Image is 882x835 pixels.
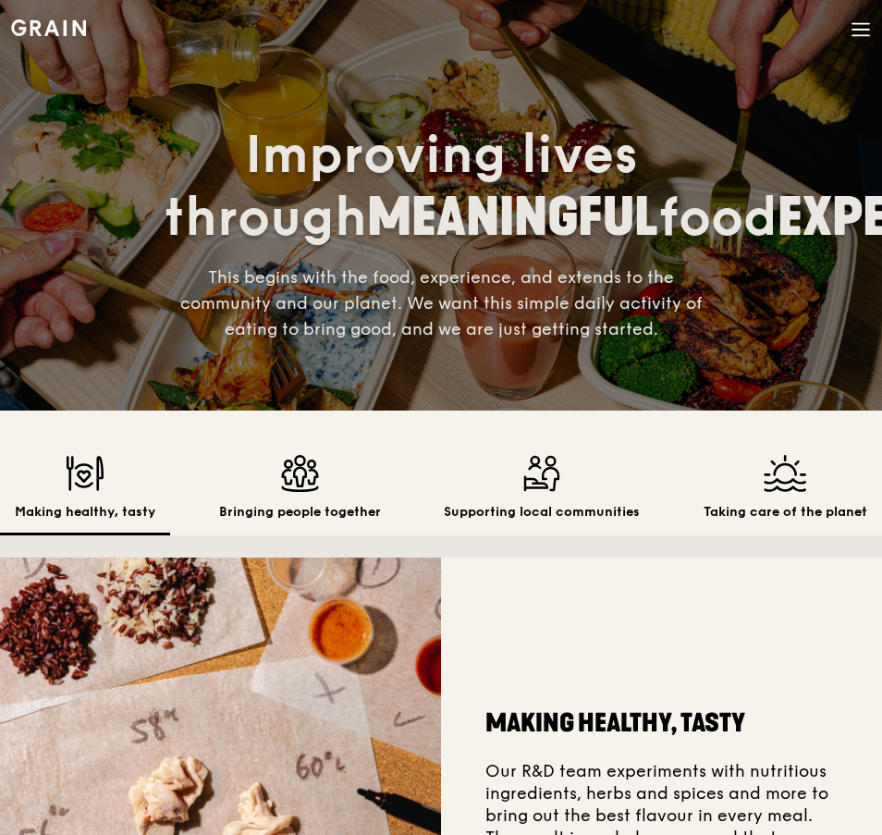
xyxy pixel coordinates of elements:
h2: Making healthy, tasty [485,706,838,740]
h2: Making healthy, tasty [15,503,155,522]
h2: Taking care of the planet [704,503,867,522]
img: Taking care of the planet [704,455,867,492]
h2: Supporting local communities [444,503,640,522]
img: Supporting local communities [444,455,640,492]
span: MEANINGFUL [367,187,658,249]
img: Grain [11,19,86,36]
img: Bringing people together [219,455,381,492]
img: Making healthy, tasty [15,455,155,492]
h2: Bringing people together [219,503,381,522]
span: This begins with the food, experience, and extends to the community and our planet. We want this ... [180,267,703,339]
